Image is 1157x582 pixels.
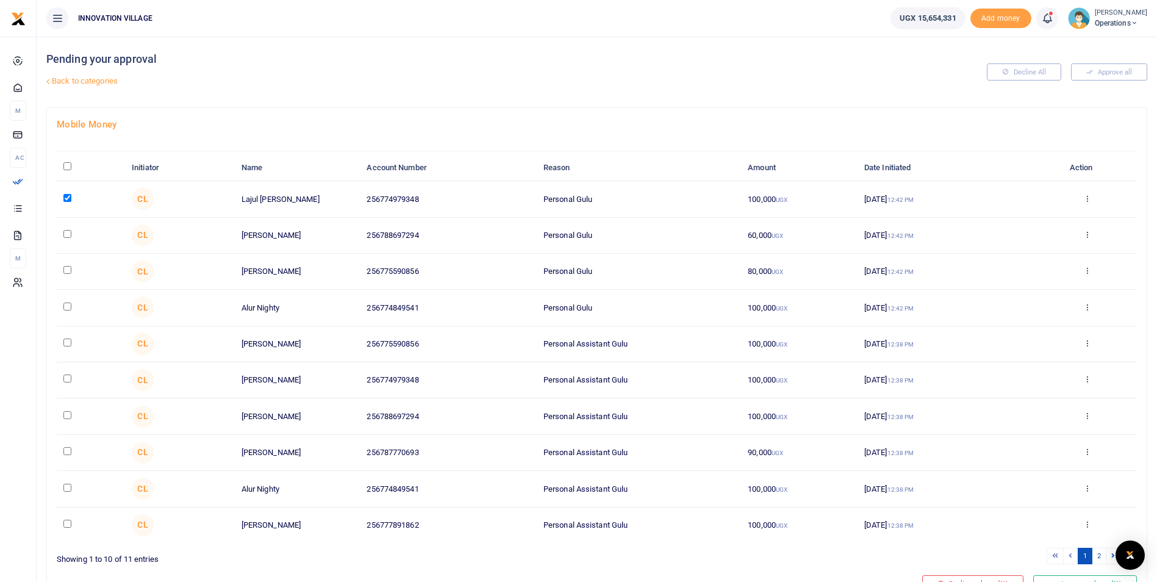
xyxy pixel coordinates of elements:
h4: Mobile Money [57,118,1137,131]
td: 80,000 [741,254,858,290]
td: Alur Nighty [235,290,360,326]
small: [PERSON_NAME] [1095,8,1147,18]
span: Chrisestom Lusambya [132,260,154,282]
a: UGX 15,654,331 [890,7,965,29]
li: Wallet ballance [886,7,970,29]
td: [DATE] [858,326,1037,362]
small: UGX [772,450,783,456]
th: Name: activate to sort column ascending [235,155,360,181]
th: Account Number: activate to sort column ascending [360,155,536,181]
span: Chrisestom Lusambya [132,369,154,391]
td: [DATE] [858,362,1037,398]
small: 12:38 PM [887,450,914,456]
small: 12:38 PM [887,414,914,420]
img: profile-user [1068,7,1090,29]
td: [PERSON_NAME] [235,254,360,290]
td: Personal Gulu [537,218,741,254]
li: M [10,101,26,121]
span: Chrisestom Lusambya [132,188,154,210]
td: 256774849541 [360,471,536,507]
td: 256774849541 [360,290,536,326]
td: 256775590856 [360,326,536,362]
span: Operations [1095,18,1147,29]
span: Chrisestom Lusambya [132,406,154,428]
td: [PERSON_NAME] [235,362,360,398]
li: M [10,248,26,268]
td: Personal Assistant Gulu [537,326,741,362]
h4: Pending your approval [46,52,777,66]
small: UGX [776,414,787,420]
td: 60,000 [741,218,858,254]
td: 100,000 [741,471,858,507]
td: 100,000 [741,398,858,434]
li: Ac [10,148,26,168]
span: Chrisestom Lusambya [132,225,154,246]
li: Toup your wallet [970,9,1031,29]
small: 12:42 PM [887,268,914,275]
td: Personal Assistant Gulu [537,362,741,398]
td: [DATE] [858,398,1037,434]
td: [DATE] [858,471,1037,507]
small: UGX [776,341,787,348]
td: 256777891862 [360,508,536,543]
td: 256774979348 [360,362,536,398]
td: Personal Assistant Gulu [537,471,741,507]
a: 2 [1092,548,1106,564]
small: 12:42 PM [887,232,914,239]
td: 100,000 [741,181,858,217]
small: UGX [772,268,783,275]
td: Personal Gulu [537,181,741,217]
td: [DATE] [858,508,1037,543]
a: 1 [1078,548,1092,564]
small: 12:42 PM [887,305,914,312]
span: Chrisestom Lusambya [132,296,154,318]
small: 12:38 PM [887,522,914,529]
span: Chrisestom Lusambya [132,442,154,464]
td: 256788697294 [360,398,536,434]
small: UGX [776,377,787,384]
span: Chrisestom Lusambya [132,333,154,355]
th: : activate to sort column descending [57,155,125,181]
small: UGX [776,522,787,529]
td: 100,000 [741,508,858,543]
th: Amount: activate to sort column ascending [741,155,858,181]
span: Chrisestom Lusambya [132,478,154,500]
td: 256775590856 [360,254,536,290]
td: Personal Assistant Gulu [537,435,741,471]
td: [DATE] [858,181,1037,217]
td: [DATE] [858,218,1037,254]
td: Personal Gulu [537,254,741,290]
td: 100,000 [741,290,858,326]
th: Initiator: activate to sort column ascending [125,155,235,181]
td: Personal Assistant Gulu [537,398,741,434]
td: [DATE] [858,254,1037,290]
small: UGX [776,486,787,493]
td: 90,000 [741,435,858,471]
small: 12:38 PM [887,486,914,493]
a: profile-user [PERSON_NAME] Operations [1068,7,1147,29]
td: [PERSON_NAME] [235,398,360,434]
td: [PERSON_NAME] [235,435,360,471]
td: [DATE] [858,290,1037,326]
small: 12:42 PM [887,196,914,203]
td: Alur Nighty [235,471,360,507]
th: Action: activate to sort column ascending [1037,155,1137,181]
small: UGX [776,196,787,203]
td: [PERSON_NAME] [235,326,360,362]
img: logo-small [11,12,26,26]
td: [PERSON_NAME] [235,508,360,543]
td: [DATE] [858,435,1037,471]
span: Add money [970,9,1031,29]
span: Chrisestom Lusambya [132,514,154,536]
span: INNOVATION VILLAGE [73,13,157,24]
div: Showing 1 to 10 of 11 entries [57,547,592,566]
td: Personal Assistant Gulu [537,508,741,543]
small: UGX [772,232,783,239]
td: 256788697294 [360,218,536,254]
th: Date Initiated: activate to sort column ascending [858,155,1037,181]
a: logo-small logo-large logo-large [11,13,26,23]
a: Back to categories [43,71,777,92]
span: UGX 15,654,331 [900,12,956,24]
small: UGX [776,305,787,312]
small: 12:38 PM [887,341,914,348]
